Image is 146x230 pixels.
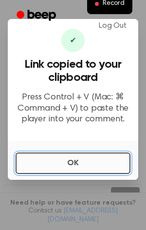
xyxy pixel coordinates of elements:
[61,29,85,52] div: ✔
[16,92,130,125] p: Press Control + V (Mac: ⌘ Command + V) to paste the player into your comment.
[10,6,65,25] a: Beep
[16,153,130,174] button: OK
[16,58,130,84] h3: Link copied to your clipboard
[89,14,136,38] a: Log Out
